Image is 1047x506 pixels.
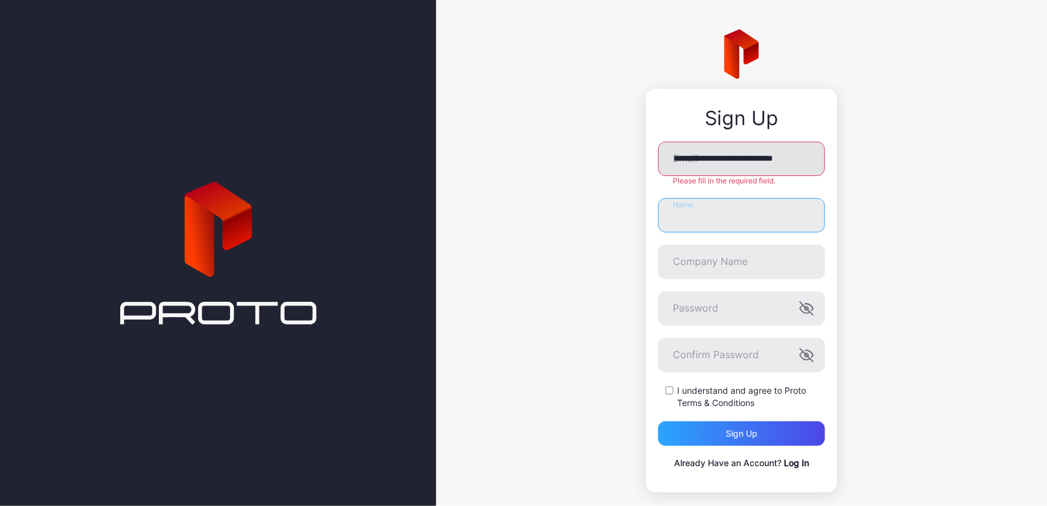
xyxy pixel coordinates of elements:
[726,429,757,439] div: Sign up
[658,338,825,372] input: Confirm Password
[677,385,825,409] label: I understand and agree to
[658,176,825,186] div: Please fill in the required field.
[658,107,825,129] div: Sign Up
[784,458,809,468] a: Log In
[677,385,806,408] a: Proto Terms & Conditions
[658,142,825,176] input: Email
[658,198,825,232] input: Name
[799,348,814,362] button: Confirm Password
[658,456,825,470] p: Already Have an Account?
[799,301,814,316] button: Password
[658,421,825,446] button: Sign up
[658,291,825,326] input: Password
[658,245,825,279] input: Company Name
